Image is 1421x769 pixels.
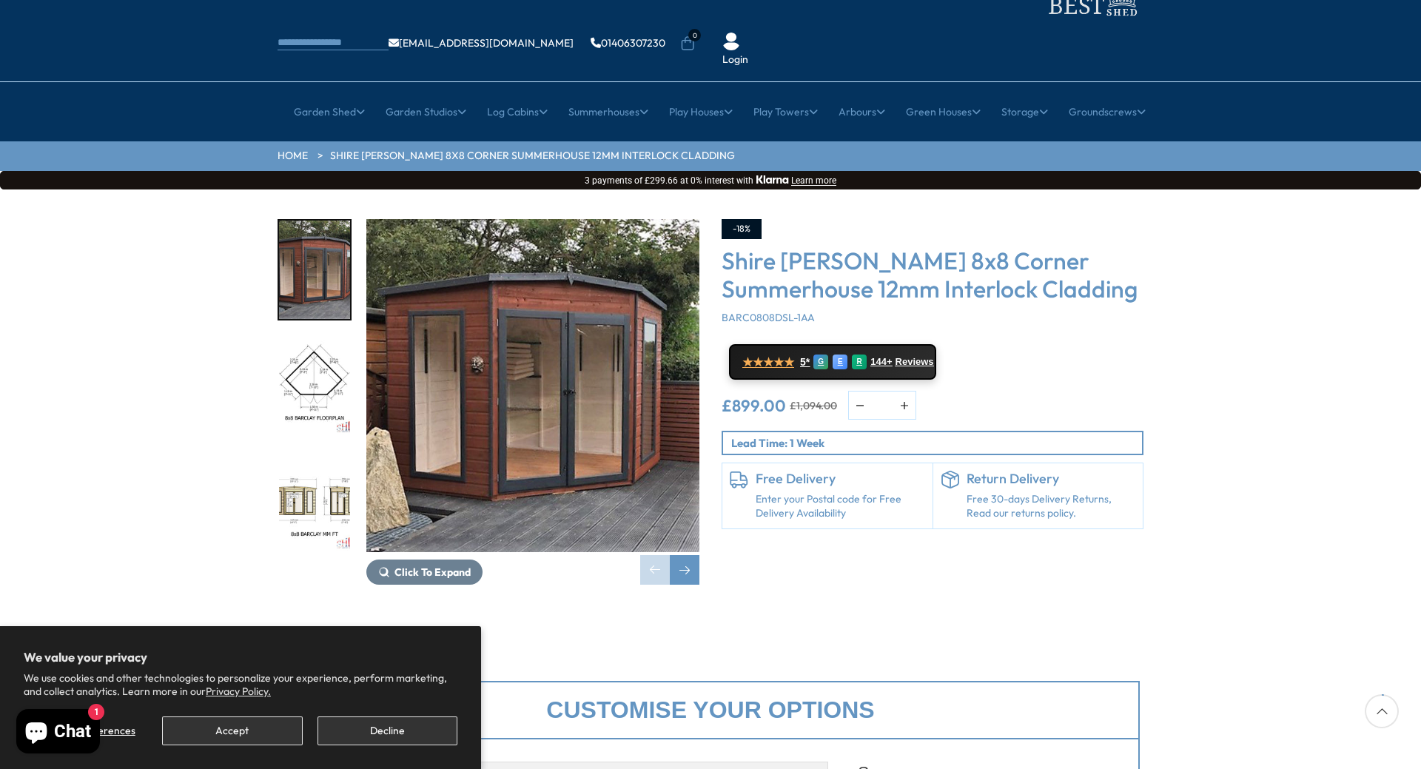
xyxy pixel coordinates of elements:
[24,671,457,698] p: We use cookies and other technologies to personalize your experience, perform marketing, and coll...
[330,149,735,164] a: Shire [PERSON_NAME] 8x8 Corner Summerhouse 12mm Interlock Cladding
[722,219,762,239] div: -18%
[680,36,695,51] a: 0
[670,555,699,585] div: Next slide
[278,149,308,164] a: HOME
[1069,93,1146,130] a: Groundscrews
[722,33,740,50] img: User Icon
[640,555,670,585] div: Previous slide
[279,337,350,435] img: 8x8Barclayfloorplan_5f0b366f-c96c-4f44-ba6e-ee69660445a8_200x200.jpg
[12,709,104,757] inbox-online-store-chat: Shopify online store chat
[839,93,885,130] a: Arbours
[742,355,794,369] span: ★★★★★
[386,93,466,130] a: Garden Studios
[688,29,701,41] span: 0
[790,400,837,411] del: £1,094.00
[729,344,936,380] a: ★★★★★ 5* G E R 144+ Reviews
[366,560,483,585] button: Click To Expand
[967,471,1136,487] h6: Return Delivery
[487,93,548,130] a: Log Cabins
[278,219,352,320] div: 1 / 14
[206,685,271,698] a: Privacy Policy.
[366,219,699,552] img: Shire Barclay 8x8 Corner Summerhouse 12mm Interlock Cladding - Best Shed
[279,221,350,319] img: Barclay8x8_2_caa24016-f85b-4433-b7fb-4c98d68bf759_200x200.jpg
[1001,93,1048,130] a: Storage
[722,397,786,414] ins: £899.00
[813,355,828,369] div: G
[756,492,925,521] a: Enter your Postal code for Free Delivery Availability
[318,716,457,745] button: Decline
[756,471,925,487] h6: Free Delivery
[833,355,847,369] div: E
[278,335,352,437] div: 2 / 14
[722,246,1143,303] h3: Shire [PERSON_NAME] 8x8 Corner Summerhouse 12mm Interlock Cladding
[852,355,867,369] div: R
[906,93,981,130] a: Green Houses
[281,681,1140,739] div: Customise your options
[967,492,1136,521] p: Free 30-days Delivery Returns, Read our returns policy.
[722,311,815,324] span: BARC0808DSL-1AA
[896,356,934,368] span: Reviews
[162,716,302,745] button: Accept
[278,451,352,552] div: 3 / 14
[753,93,818,130] a: Play Towers
[389,38,574,48] a: [EMAIL_ADDRESS][DOMAIN_NAME]
[870,356,892,368] span: 144+
[294,93,365,130] a: Garden Shed
[568,93,648,130] a: Summerhouses
[366,219,699,585] div: 1 / 14
[591,38,665,48] a: 01406307230
[669,93,733,130] a: Play Houses
[731,435,1142,451] p: Lead Time: 1 Week
[722,53,748,67] a: Login
[24,650,457,665] h2: We value your privacy
[394,565,471,579] span: Click To Expand
[279,452,350,551] img: 8x8Barclaymmft_ad2b4a8c-b1f5-4913-96ef-57d396f27519_200x200.jpg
